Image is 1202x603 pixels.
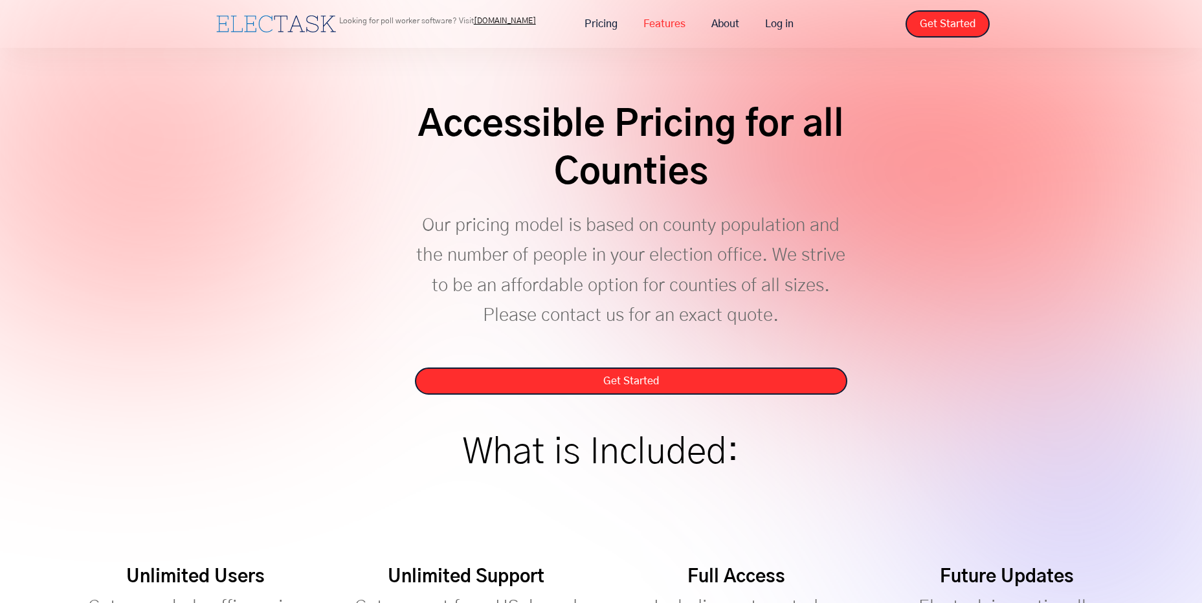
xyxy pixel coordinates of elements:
a: home [213,12,339,36]
p: Our pricing model is based on county population and the number of people in your election office.... [415,211,848,361]
h2: Accessible Pricing for all Counties [415,102,848,198]
a: [DOMAIN_NAME] [474,17,536,25]
h1: What is Included: [463,438,739,468]
h4: Unlimited Users [126,565,265,589]
h4: Unlimited Support [388,565,544,589]
h4: Full Access [687,565,785,589]
a: Get Started [906,10,990,38]
a: Pricing [572,10,630,38]
a: About [698,10,752,38]
h4: Future Updates [940,565,1074,589]
a: Get Started [415,367,848,395]
a: Log in [752,10,807,38]
a: Features [630,10,698,38]
p: Looking for poll worker software? Visit [339,17,536,25]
